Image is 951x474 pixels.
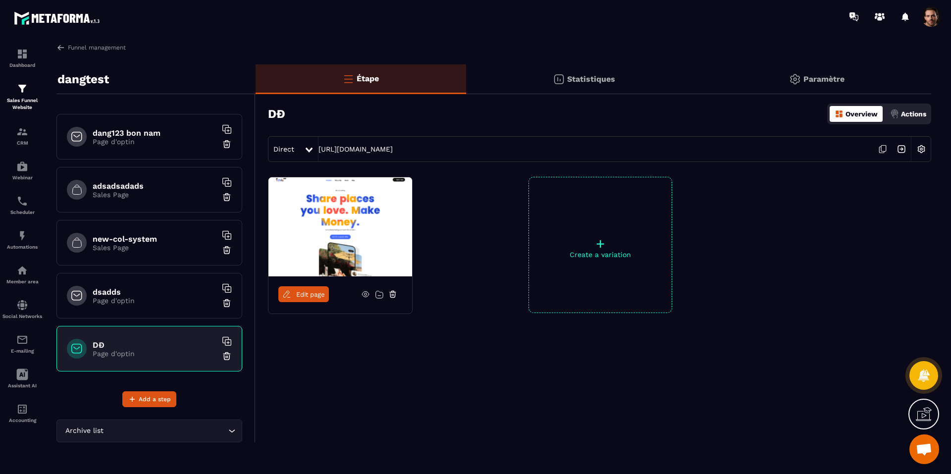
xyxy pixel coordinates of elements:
a: automationsautomationsMember area [2,257,42,292]
img: arrow [56,43,65,52]
img: image [268,177,412,276]
a: formationformationCRM [2,118,42,153]
p: Automations [2,244,42,250]
img: scheduler [16,195,28,207]
p: E-mailing [2,348,42,354]
p: Member area [2,279,42,284]
p: dangtest [57,69,109,89]
h6: adsadsadads [93,181,216,191]
a: Assistant AI [2,361,42,396]
img: automations [16,230,28,242]
p: Dashboard [2,62,42,68]
input: Search for option [106,425,226,436]
img: trash [222,298,232,308]
img: email [16,334,28,346]
p: Page d'optin [93,297,216,305]
img: arrow-next.bcc2205e.svg [892,140,911,158]
p: Create a variation [529,251,672,259]
img: automations [16,264,28,276]
img: dashboard-orange.40269519.svg [835,109,844,118]
a: social-networksocial-networkSocial Networks [2,292,42,326]
p: CRM [2,140,42,146]
button: Add a step [122,391,176,407]
a: schedulerschedulerScheduler [2,188,42,222]
h6: DĐ [93,340,216,350]
p: Overview [845,110,878,118]
p: Étape [357,74,379,83]
a: [URL][DOMAIN_NAME] [318,145,393,153]
img: setting-gr.5f69749f.svg [789,73,801,85]
h6: dang123 bon nam [93,128,216,138]
img: formation [16,126,28,138]
p: Sales Page [93,191,216,199]
img: trash [222,139,232,149]
p: Social Networks [2,314,42,319]
a: Edit page [278,286,329,302]
p: Sales Funnel Website [2,97,42,111]
img: automations [16,160,28,172]
p: Actions [901,110,926,118]
a: formationformationSales Funnel Website [2,75,42,118]
img: bars-o.4a397970.svg [342,73,354,85]
span: Edit page [296,291,325,298]
div: Mở cuộc trò chuyện [909,434,939,464]
span: Direct [273,145,294,153]
a: emailemailE-mailing [2,326,42,361]
p: Paramètre [803,74,845,84]
p: Scheduler [2,210,42,215]
h6: new-col-system [93,234,216,244]
img: social-network [16,299,28,311]
p: + [529,237,672,251]
a: accountantaccountantAccounting [2,396,42,430]
p: Sales Page [93,244,216,252]
img: accountant [16,403,28,415]
a: Funnel management [56,43,126,52]
a: automationsautomationsAutomations [2,222,42,257]
img: actions.d6e523a2.png [890,109,899,118]
a: formationformationDashboard [2,41,42,75]
img: trash [222,192,232,202]
p: Statistiques [567,74,615,84]
p: Webinar [2,175,42,180]
div: Search for option [56,420,242,442]
img: logo [14,9,103,27]
h3: DĐ [268,107,285,121]
p: Assistant AI [2,383,42,388]
a: automationsautomationsWebinar [2,153,42,188]
p: Accounting [2,418,42,423]
img: formation [16,83,28,95]
img: setting-w.858f3a88.svg [912,140,931,158]
img: formation [16,48,28,60]
img: stats.20deebd0.svg [553,73,565,85]
span: Add a step [139,394,171,404]
img: trash [222,351,232,361]
p: Page d'optin [93,350,216,358]
img: trash [222,245,232,255]
p: Page d'optin [93,138,216,146]
span: Archive list [63,425,106,436]
h6: dsadds [93,287,216,297]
